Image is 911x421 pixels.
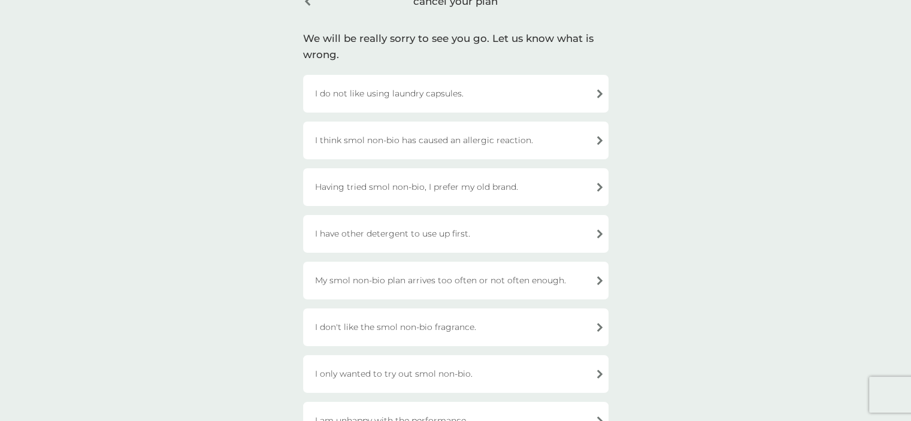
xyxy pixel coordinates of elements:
div: We will be really sorry to see you go. Let us know what is wrong. [303,31,609,63]
div: I think smol non-bio has caused an allergic reaction. [303,122,609,159]
div: Having tried smol non-bio, I prefer my old brand. [303,168,609,206]
div: I do not like using laundry capsules. [303,75,609,113]
div: My smol non-bio plan arrives too often or not often enough. [303,262,609,299]
div: I don't like the smol non-bio fragrance. [303,308,609,346]
div: I only wanted to try out smol non-bio. [303,355,609,393]
div: I have other detergent to use up first. [303,215,609,253]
